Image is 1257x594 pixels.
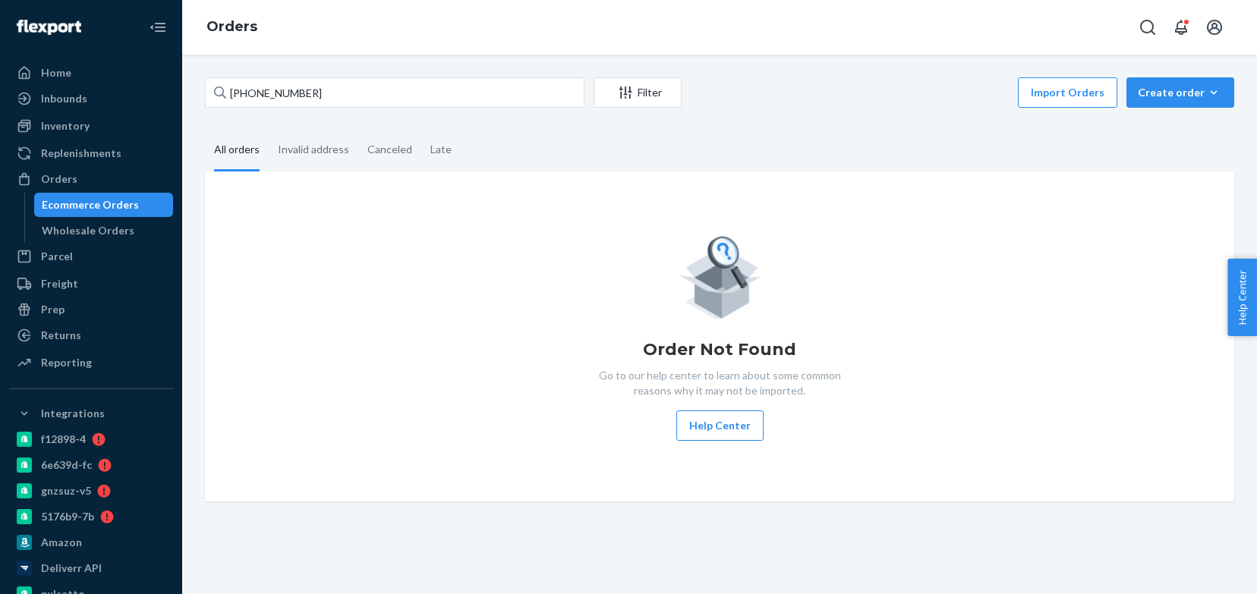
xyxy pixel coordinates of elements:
[1199,12,1230,42] button: Open account menu
[41,355,92,370] div: Reporting
[9,530,173,555] a: Amazon
[34,193,174,217] a: Ecommerce Orders
[676,410,764,441] button: Help Center
[9,297,173,322] a: Prep
[41,535,82,550] div: Amazon
[34,218,174,243] a: Wholesale Orders
[41,249,73,264] div: Parcel
[41,171,77,187] div: Orders
[1138,85,1223,100] div: Create order
[9,114,173,138] a: Inventory
[1126,77,1234,108] button: Create order
[9,141,173,165] a: Replenishments
[278,130,349,169] div: Invalid address
[42,197,139,212] div: Ecommerce Orders
[9,504,173,529] a: 5176b9-7b
[9,244,173,269] a: Parcel
[430,130,452,169] div: Late
[587,368,852,398] p: Go to our help center to learn about some common reasons why it may not be imported.
[1133,12,1163,42] button: Open Search Box
[9,61,173,85] a: Home
[206,18,257,35] a: Orders
[1018,77,1117,108] button: Import Orders
[9,401,173,426] button: Integrations
[41,91,87,106] div: Inbounds
[17,20,81,35] img: Flexport logo
[41,483,91,498] div: gnzsuz-v5
[9,272,173,296] a: Freight
[9,479,173,503] a: gnzsuz-v5
[9,556,173,580] a: Deliverr API
[9,453,173,477] a: 6e639d-fc
[194,5,269,49] ol: breadcrumbs
[9,323,173,347] a: Returns
[143,12,173,42] button: Close Navigation
[9,427,173,451] a: f12898-4
[643,338,796,362] h1: Order Not Found
[41,146,121,161] div: Replenishments
[41,118,90,134] div: Inventory
[41,457,92,473] div: 6e639d-fc
[594,77,682,108] button: Filter
[41,276,78,291] div: Freight
[9,167,173,191] a: Orders
[214,130,260,171] div: All orders
[1227,259,1257,336] button: Help Center
[41,65,71,80] div: Home
[679,232,761,319] img: Empty list
[41,432,86,447] div: f12898-4
[205,77,584,108] input: Search orders
[42,223,134,238] div: Wholesale Orders
[367,130,412,169] div: Canceled
[594,85,681,100] div: Filter
[9,350,173,375] a: Reporting
[9,86,173,111] a: Inbounds
[41,509,94,524] div: 5176b9-7b
[41,561,102,576] div: Deliverr API
[41,302,65,317] div: Prep
[41,406,105,421] div: Integrations
[41,328,81,343] div: Returns
[1166,12,1196,42] button: Open notifications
